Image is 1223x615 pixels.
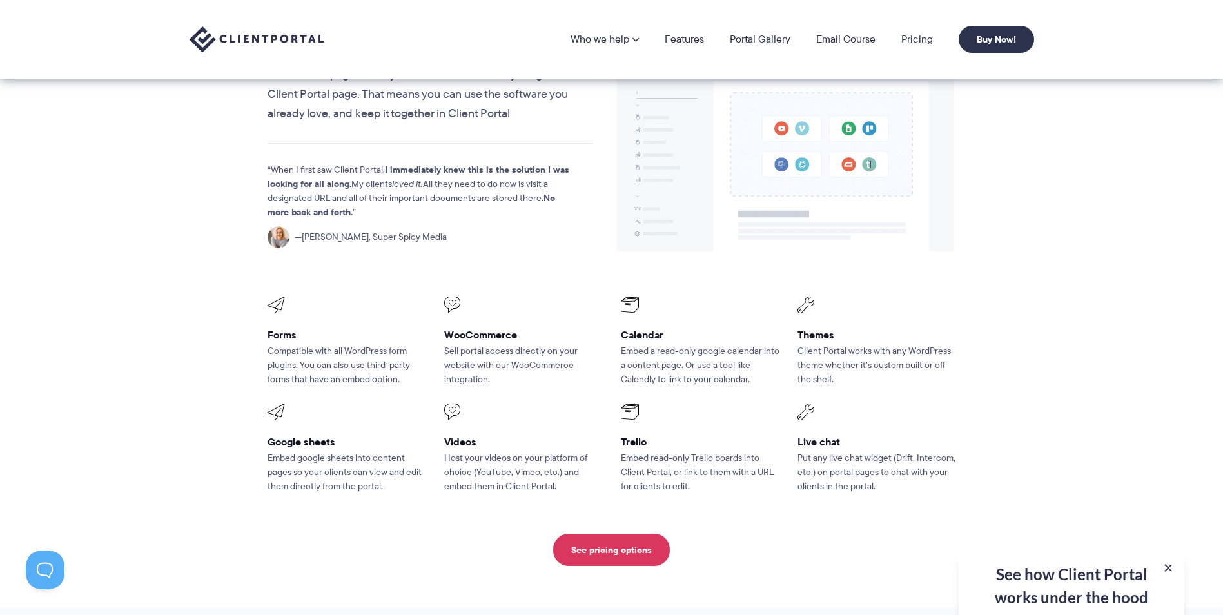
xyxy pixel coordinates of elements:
p: Embed google sheets into content pages so your clients can view and edit them directly from the p... [268,451,426,494]
p: Client Portal works with any WordPress theme whether it’s custom built or off the shelf. [797,344,956,387]
a: Portal Gallery [730,34,790,44]
h3: Trello [621,435,779,449]
h3: Google sheets [268,435,426,449]
a: See pricing options [553,534,670,566]
p: Sell portal access directly on your website with our WooCommerce integration. [444,344,603,387]
a: Who we help [571,34,639,44]
em: loved it. [392,177,423,190]
p: Host your videos on your platform of choice (YouTube, Vimeo, etc.) and embed them in Client Portal. [444,451,603,494]
p: Put any live chat widget (Drift, Intercom, etc.) on portal pages to chat with your clients in the... [797,451,956,494]
strong: I immediately knew this is the solution I was looking for all along. [268,162,569,191]
span: [PERSON_NAME], Super Spicy Media [295,230,447,244]
h3: Forms [268,328,426,342]
a: Email Course [816,34,876,44]
a: Buy Now! [959,26,1034,53]
p: Embed a read-only google calendar into a content page. Or use a tool like Calendly to link to you... [621,344,779,387]
h3: Live chat [797,435,956,449]
p: When I first saw Client Portal, My clients All they need to do now is visit a designated URL and ... [268,163,571,220]
h3: WooCommerce [444,328,603,342]
p: Our content pages allow you to embed almost anything into a Client Portal page. That means you ca... [268,66,593,124]
a: Features [665,34,704,44]
h3: Calendar [621,328,779,342]
h3: Videos [444,435,603,449]
p: Embed read-only Trello boards into Client Portal, or link to them with a URL for clients to edit. [621,451,779,494]
iframe: Toggle Customer Support [26,551,64,589]
a: Pricing [901,34,933,44]
h3: Themes [797,328,956,342]
p: Compatible with all WordPress form plugins. You can also use third-party forms that have an embed... [268,344,426,387]
strong: No more back and forth. [268,191,555,219]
